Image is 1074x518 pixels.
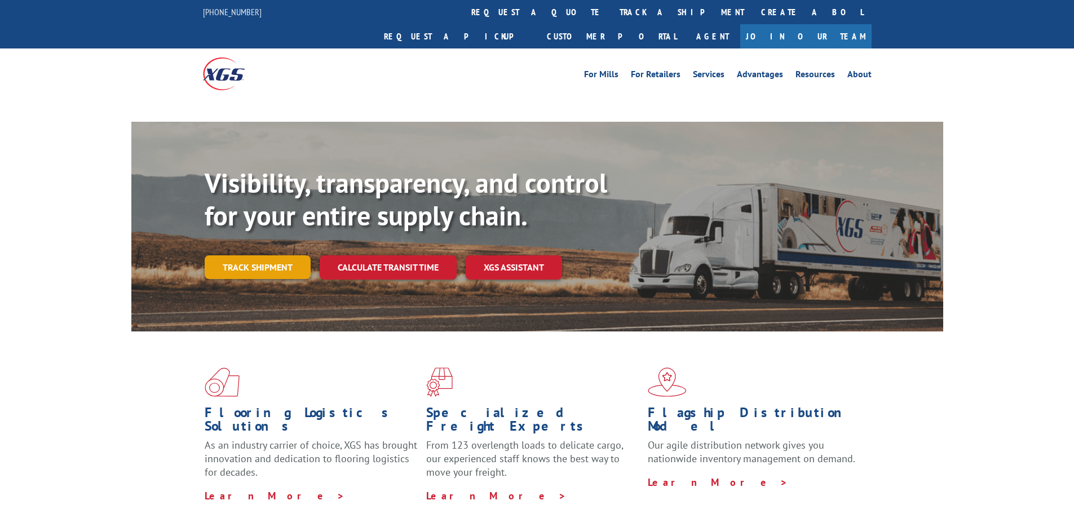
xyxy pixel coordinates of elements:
a: Services [693,70,724,82]
a: Advantages [737,70,783,82]
a: [PHONE_NUMBER] [203,6,262,17]
a: Learn More > [648,476,788,489]
h1: Flooring Logistics Solutions [205,406,418,439]
a: Learn More > [426,489,567,502]
a: XGS ASSISTANT [466,255,562,280]
a: Join Our Team [740,24,872,48]
b: Visibility, transparency, and control for your entire supply chain. [205,165,607,233]
a: Learn More > [205,489,345,502]
a: For Retailers [631,70,680,82]
span: Our agile distribution network gives you nationwide inventory management on demand. [648,439,855,465]
a: For Mills [584,70,618,82]
a: Track shipment [205,255,311,279]
img: xgs-icon-total-supply-chain-intelligence-red [205,368,240,397]
h1: Flagship Distribution Model [648,406,861,439]
a: Agent [685,24,740,48]
img: xgs-icon-flagship-distribution-model-red [648,368,687,397]
a: Resources [795,70,835,82]
img: xgs-icon-focused-on-flooring-red [426,368,453,397]
p: From 123 overlength loads to delicate cargo, our experienced staff knows the best way to move you... [426,439,639,489]
a: About [847,70,872,82]
a: Customer Portal [538,24,685,48]
span: As an industry carrier of choice, XGS has brought innovation and dedication to flooring logistics... [205,439,417,479]
h1: Specialized Freight Experts [426,406,639,439]
a: Calculate transit time [320,255,457,280]
a: Request a pickup [375,24,538,48]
